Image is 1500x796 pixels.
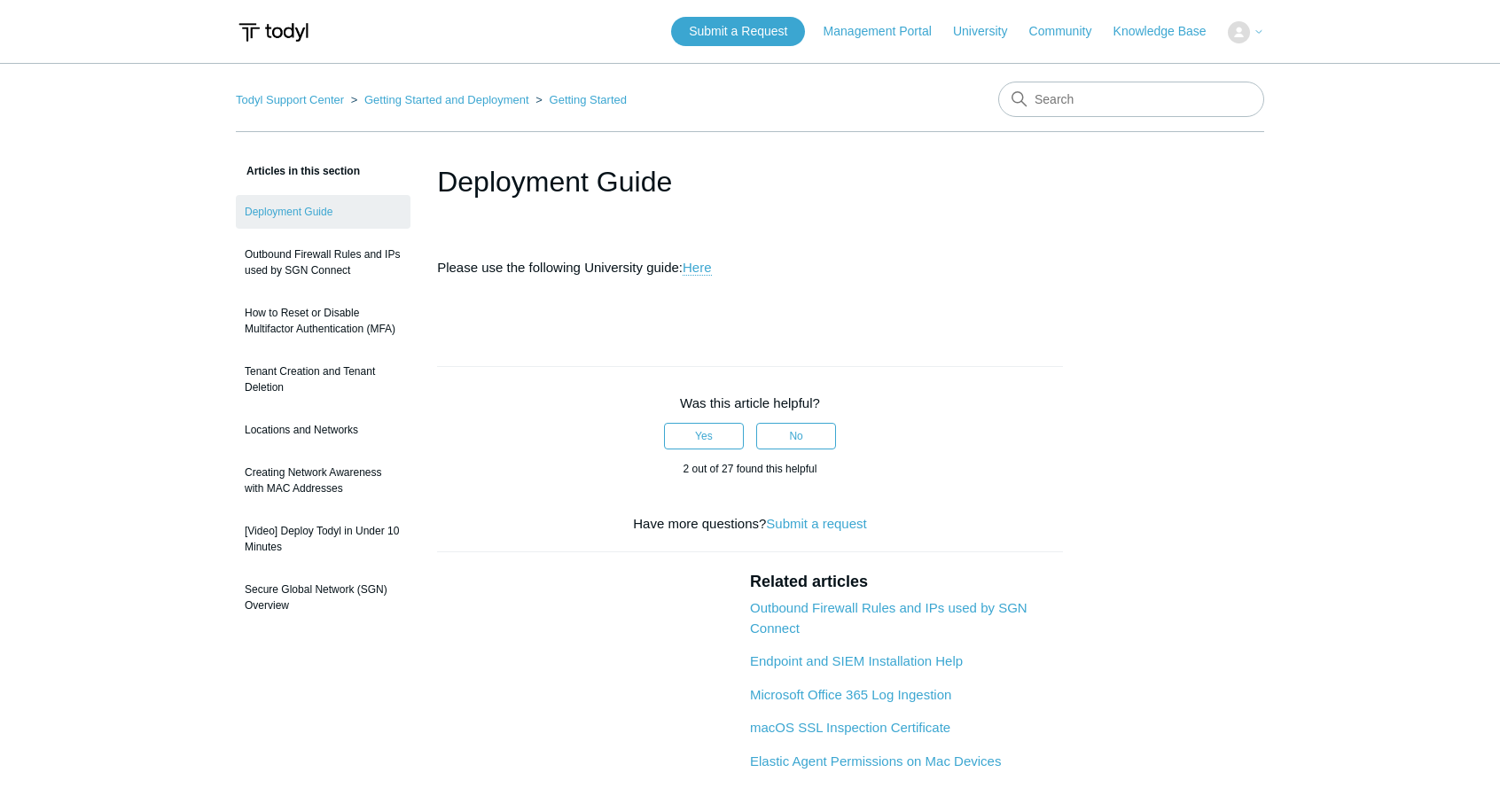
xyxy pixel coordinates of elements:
a: Secure Global Network (SGN) Overview [236,573,410,622]
div: Have more questions? [437,514,1063,535]
button: This article was helpful [664,423,744,449]
a: Knowledge Base [1113,22,1224,41]
h2: Related articles [750,570,1063,594]
span: Articles in this section [236,165,360,177]
li: Todyl Support Center [236,93,348,106]
li: Getting Started [532,93,627,106]
button: This article was not helpful [756,423,836,449]
a: Tenant Creation and Tenant Deletion [236,355,410,404]
a: Getting Started [550,93,627,106]
a: Getting Started and Deployment [364,93,529,106]
a: [Video] Deploy Todyl in Under 10 Minutes [236,514,410,564]
li: Getting Started and Deployment [348,93,533,106]
span: Was this article helpful? [680,395,820,410]
a: Outbound Firewall Rules and IPs used by SGN Connect [236,238,410,287]
a: Here [683,260,712,276]
a: Todyl Support Center [236,93,344,106]
input: Search [998,82,1264,117]
a: Deployment Guide [236,195,410,229]
a: Endpoint and SIEM Installation Help [750,653,963,668]
h1: Deployment Guide [437,160,1063,203]
img: Todyl Support Center Help Center home page [236,16,311,49]
a: macOS SSL Inspection Certificate [750,720,950,735]
a: Community [1029,22,1110,41]
a: Locations and Networks [236,413,410,447]
a: Elastic Agent Permissions on Mac Devices [750,753,1001,769]
a: Creating Network Awareness with MAC Addresses [236,456,410,505]
a: University [953,22,1025,41]
a: Submit a Request [671,17,805,46]
span: 2 out of 27 found this helpful [684,463,817,475]
a: Submit a request [766,516,866,531]
a: Microsoft Office 365 Log Ingestion [750,687,951,702]
a: Management Portal [824,22,949,41]
p: Please use the following University guide: [437,257,1063,278]
a: Outbound Firewall Rules and IPs used by SGN Connect [750,600,1027,636]
a: How to Reset or Disable Multifactor Authentication (MFA) [236,296,410,346]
